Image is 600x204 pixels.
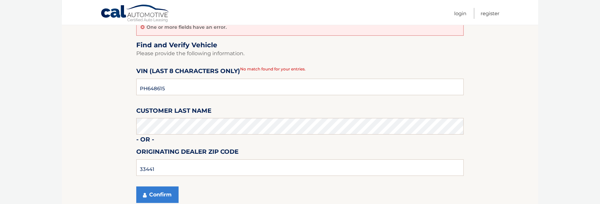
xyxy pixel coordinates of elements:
[136,66,240,78] label: VIN (last 8 characters only)
[481,8,499,19] a: Register
[136,106,211,118] label: Customer Last Name
[136,186,179,203] button: Confirm
[136,41,464,49] h2: Find and Verify Vehicle
[454,8,466,19] a: Login
[136,49,464,58] p: Please provide the following information.
[136,135,154,147] label: - or -
[147,24,227,30] p: One or more fields have an error.
[240,66,306,71] span: No match found for your entries.
[136,147,238,159] label: Originating Dealer Zip Code
[101,4,170,23] a: Cal Automotive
